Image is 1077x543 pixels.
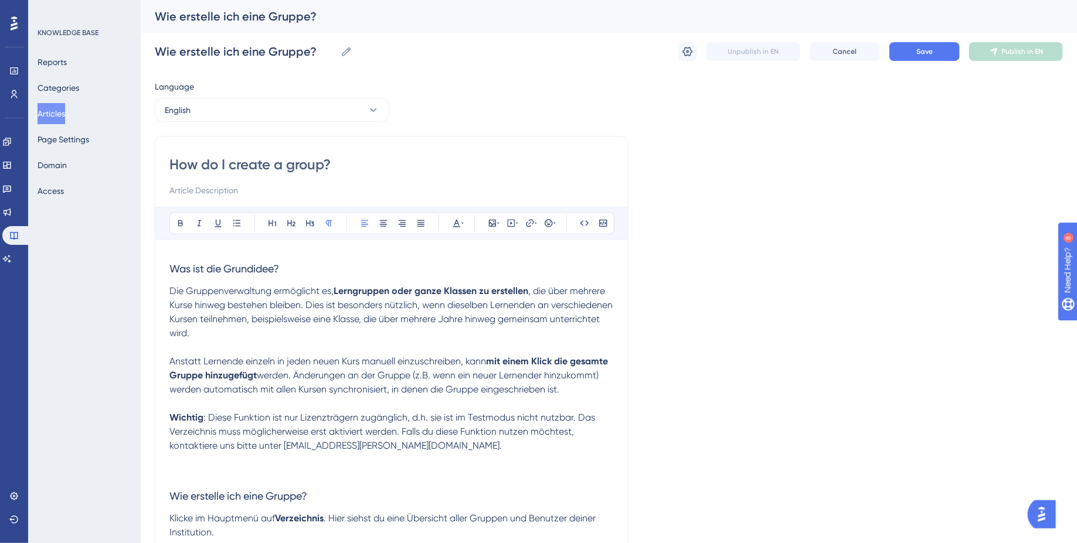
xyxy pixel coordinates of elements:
button: Save [889,42,960,61]
strong: Lerngruppen oder ganze Klassen zu erstellen [334,285,528,296]
span: Cancel [833,47,857,56]
button: English [155,98,389,122]
iframe: UserGuiding AI Assistant Launcher [1028,497,1063,532]
span: Was ist die Grundidee? [169,262,279,275]
span: Die Gruppenverwaltung ermöglicht es, [169,285,334,296]
button: Page Settings [38,129,89,150]
span: Language [155,80,194,94]
button: Access [38,180,64,202]
div: Wie erstelle ich eine Gruppe? [155,8,1034,25]
div: KNOWLEDGE BASE [38,28,98,37]
button: Domain [38,155,67,176]
span: Publish in EN [1002,47,1044,56]
span: : Diese Funktion ist nur Lizenzträgern zugänglich, d.h. sie ist im Testmodus nicht nutzbar. Das V... [169,412,597,451]
span: Anstatt Lernende einzeln in jeden neuen Kurs manuell einzuschreiben, kann [169,356,486,367]
button: Articles [38,103,65,124]
input: Article Title [169,155,614,174]
strong: Wichtig [169,412,203,423]
button: Publish in EN [969,42,1063,61]
button: Categories [38,77,79,98]
input: Article Name [155,43,336,60]
button: Cancel [810,42,880,61]
span: English [165,103,191,117]
span: Save [916,47,933,56]
span: Wie erstelle ich eine Gruppe? [169,490,307,502]
span: werden. Änderungen an der Gruppe (z.B. wenn ein neuer Lernender hinzukommt) werden automatisch mi... [169,370,601,395]
span: Klicke im Hauptmenü auf [169,513,275,524]
div: 8 [81,6,85,15]
strong: Verzeichnis [275,513,324,524]
span: . Hier siehst du eine Übersicht aller Gruppen und Benutzer deiner Institution. [169,513,598,538]
span: Need Help? [28,3,73,17]
span: Unpublish in EN [728,47,779,56]
button: Reports [38,52,67,73]
button: Unpublish in EN [706,42,800,61]
input: Article Description [169,183,614,197]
